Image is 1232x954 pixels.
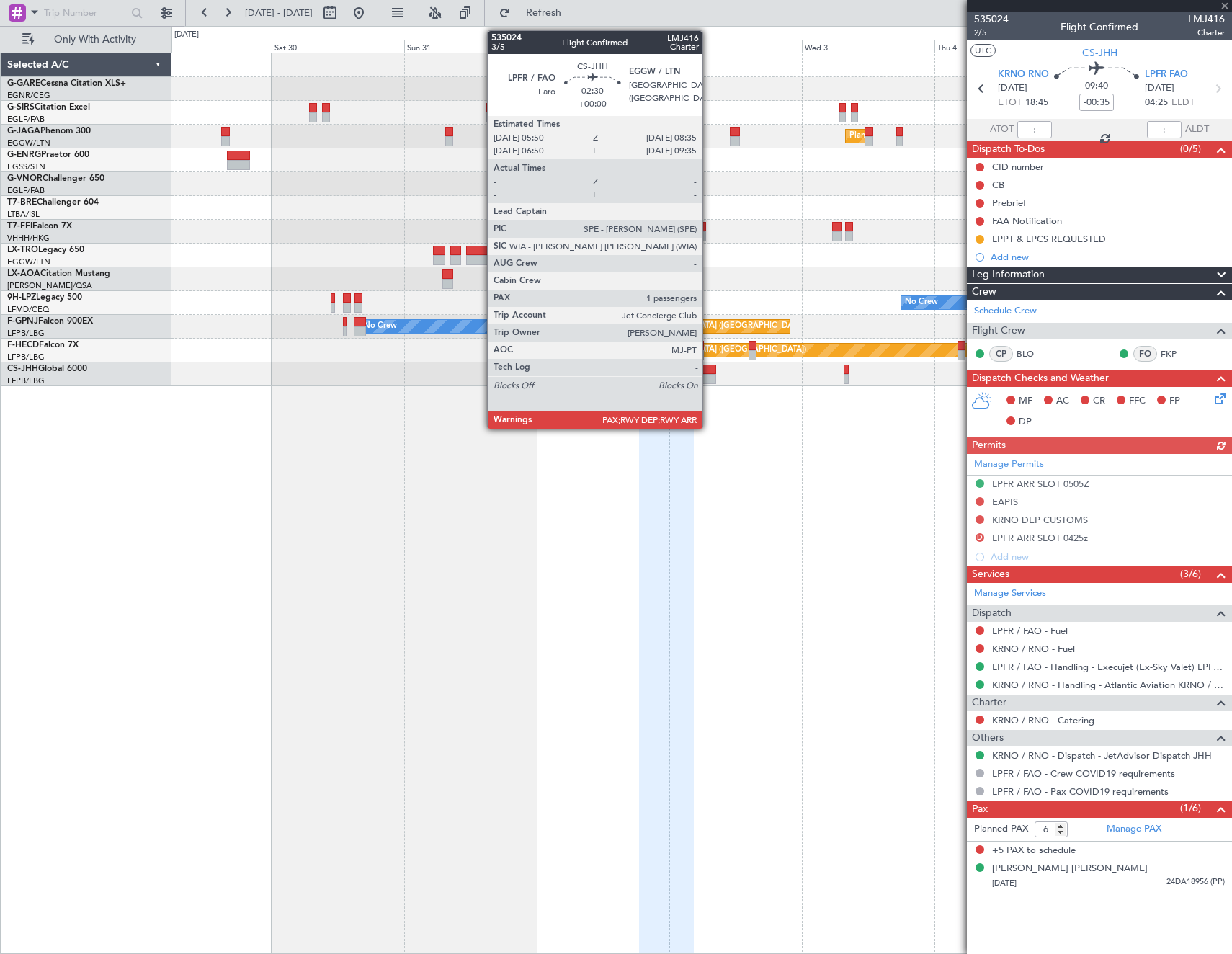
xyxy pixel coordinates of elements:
div: CB [992,179,1004,191]
span: FP [1169,394,1180,409]
a: EGLF/FAB [7,114,45,125]
a: 9H-LPZLegacy 500 [7,293,82,302]
div: Flight Confirmed [1061,19,1138,35]
div: Tue 2 [669,40,802,53]
div: No Crew [364,316,397,337]
span: Refresh [514,8,574,18]
span: Dispatch To-Dos [972,141,1045,158]
div: Thu 4 [934,40,1067,53]
span: [DATE] [992,878,1017,888]
a: LFPB/LBG [7,328,45,339]
a: EGSS/STN [7,161,45,172]
a: LTBA/ISL [7,209,40,220]
input: Trip Number [44,2,127,24]
div: No Crew [905,292,938,313]
button: Refresh [492,1,579,24]
span: +5 PAX to schedule [992,844,1076,858]
button: Only With Activity [16,28,156,51]
span: LX-AOA [7,269,40,278]
span: Charter [1188,27,1225,39]
label: Planned PAX [974,822,1028,837]
div: Planned Maint [GEOGRAPHIC_DATA] ([GEOGRAPHIC_DATA]) [849,125,1076,147]
div: Planned Maint [GEOGRAPHIC_DATA] ([GEOGRAPHIC_DATA]) [579,339,806,361]
span: LMJ416 [1188,12,1225,27]
a: T7-FFIFalcon 7X [7,222,72,231]
a: G-VNORChallenger 650 [7,174,104,183]
span: G-GARE [7,79,40,88]
div: [PERSON_NAME] [PERSON_NAME] [992,862,1148,876]
div: Add new [991,251,1225,263]
a: KRNO / RNO - Handling - Atlantic Aviation KRNO / RNO [992,679,1225,691]
div: [DATE] [539,29,563,41]
span: 9H-LPZ [7,293,36,302]
span: Flight Crew [972,323,1025,339]
a: F-HECDFalcon 7X [7,341,79,349]
a: G-SIRSCitation Excel [7,103,90,112]
span: F-GPNJ [7,317,38,326]
span: G-VNOR [7,174,43,183]
span: Crew [972,284,996,300]
span: KRNO RNO [998,68,1049,82]
span: Charter [972,695,1006,711]
span: G-JAGA [7,127,40,135]
div: LPPT & LPCS REQUESTED [992,233,1106,245]
a: LFMD/CEQ [7,304,49,315]
a: LFPB/LBG [7,352,45,362]
a: G-ENRGPraetor 600 [7,151,89,159]
div: Mon 1 [537,40,669,53]
div: FAA Notification [992,215,1062,227]
span: Pax [972,801,988,818]
span: 09:40 [1085,79,1108,94]
span: ETOT [998,96,1022,110]
span: T7-BRE [7,198,37,207]
span: FFC [1129,394,1146,409]
a: G-GARECessna Citation XLS+ [7,79,126,88]
a: KRNO / RNO - Catering [992,714,1094,726]
a: Manage PAX [1107,822,1161,837]
div: CP [989,346,1013,362]
span: CS-JHH [1082,45,1117,61]
span: Others [972,730,1004,746]
span: 18:45 [1025,96,1048,110]
span: CS-JHH [7,365,38,373]
a: FKP [1161,347,1193,360]
span: [DATE] - [DATE] [245,6,313,19]
span: (3/6) [1180,566,1201,581]
a: BLO [1017,347,1049,360]
button: UTC [970,44,996,57]
a: G-JAGAPhenom 300 [7,127,91,135]
a: KRNO / RNO - Fuel [992,643,1075,655]
a: LPFR / FAO - Pax COVID19 requirements [992,785,1169,798]
span: CR [1093,394,1105,409]
span: ELDT [1171,96,1195,110]
a: [PERSON_NAME]/QSA [7,280,92,291]
span: F-HECD [7,341,39,349]
span: Only With Activity [37,35,152,45]
a: Schedule Crew [974,304,1037,318]
a: LPFR / FAO - Fuel [992,625,1068,637]
a: LPFR / FAO - Handling - Execujet (Ex-Sky Valet) LPFR / FAO [992,661,1225,673]
span: 535024 [974,12,1009,27]
span: DP [1019,415,1032,429]
span: LX-TRO [7,246,38,254]
a: KRNO / RNO - Dispatch - JetAdvisor Dispatch JHH [992,749,1212,762]
span: Dispatch Checks and Weather [972,370,1109,387]
div: Planned Maint [GEOGRAPHIC_DATA] ([GEOGRAPHIC_DATA]) [579,316,806,337]
div: FO [1133,346,1157,362]
span: Services [972,566,1009,583]
a: Manage Services [974,587,1046,601]
span: ALDT [1185,122,1209,137]
a: LFPB/LBG [7,375,45,386]
a: LPFR / FAO - Crew COVID19 requirements [992,767,1175,780]
a: VHHH/HKG [7,233,50,244]
a: EGGW/LTN [7,257,50,267]
span: ATOT [990,122,1014,137]
span: (1/6) [1180,801,1201,816]
span: 24DA18956 (PP) [1166,876,1225,888]
span: (0/5) [1180,141,1201,156]
a: CS-JHHGlobal 6000 [7,365,87,373]
span: 2/5 [974,27,1009,39]
a: EGNR/CEG [7,90,50,101]
span: LPFR FAO [1145,68,1188,82]
div: Sun 31 [404,40,537,53]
